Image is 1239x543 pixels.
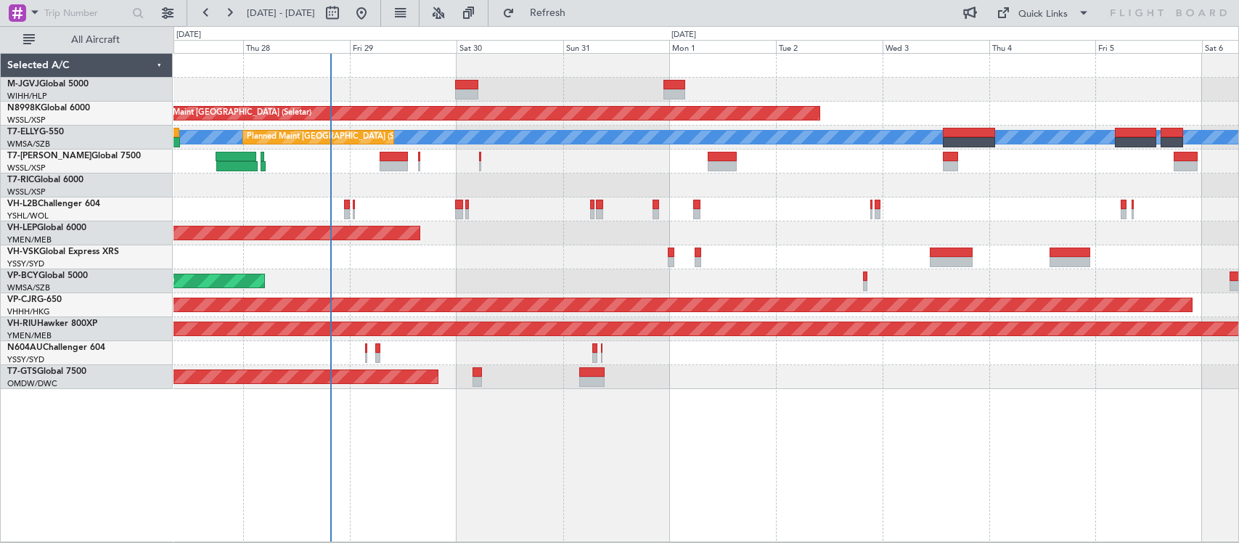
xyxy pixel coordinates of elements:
div: [DATE] [671,29,696,41]
a: WIHH/HLP [7,91,47,102]
div: Sun 31 [563,40,670,53]
span: T7-RIC [7,176,34,184]
a: YSSY/SYD [7,354,44,365]
span: All Aircraft [38,35,153,45]
div: Mon 1 [669,40,776,53]
button: Quick Links [989,1,1097,25]
a: T7-[PERSON_NAME]Global 7500 [7,152,141,160]
input: Trip Number [44,2,128,24]
a: WSSL/XSP [7,163,46,173]
a: M-JGVJGlobal 5000 [7,80,89,89]
a: VH-VSKGlobal Express XRS [7,248,119,256]
div: [DATE] [176,29,201,41]
a: T7-RICGlobal 6000 [7,176,83,184]
a: WSSL/XSP [7,115,46,126]
span: VH-L2B [7,200,38,208]
a: VH-LEPGlobal 6000 [7,224,86,232]
div: Planned Maint [GEOGRAPHIC_DATA] (Seletar) [141,102,311,124]
span: Refresh [518,8,578,18]
span: N604AU [7,343,43,352]
a: N8998KGlobal 6000 [7,104,90,113]
span: VH-RIU [7,319,37,328]
span: VH-VSK [7,248,39,256]
div: Quick Links [1018,7,1068,22]
span: [DATE] - [DATE] [247,7,315,20]
span: VP-BCY [7,271,38,280]
div: Thu 4 [989,40,1096,53]
a: VP-CJRG-650 [7,295,62,304]
div: Planned Maint [GEOGRAPHIC_DATA] (Sultan [PERSON_NAME] [PERSON_NAME] - Subang) [247,126,585,148]
span: T7-ELLY [7,128,39,136]
a: WMSA/SZB [7,282,50,293]
a: VH-L2BChallenger 604 [7,200,100,208]
span: T7-GTS [7,367,37,376]
span: VH-LEP [7,224,37,232]
span: N8998K [7,104,41,113]
a: OMDW/DWC [7,378,57,389]
a: YSSY/SYD [7,258,44,269]
button: Refresh [496,1,583,25]
a: VP-BCYGlobal 5000 [7,271,88,280]
div: Sat 30 [457,40,563,53]
div: Thu 28 [243,40,350,53]
a: T7-ELLYG-550 [7,128,64,136]
div: Fri 29 [350,40,457,53]
a: YMEN/MEB [7,330,52,341]
a: YMEN/MEB [7,234,52,245]
div: Wed 3 [883,40,989,53]
a: VH-RIUHawker 800XP [7,319,97,328]
a: N604AUChallenger 604 [7,343,105,352]
div: Tue 2 [776,40,883,53]
a: WSSL/XSP [7,187,46,197]
span: VP-CJR [7,295,37,304]
span: M-JGVJ [7,80,39,89]
div: Fri 5 [1095,40,1202,53]
span: T7-[PERSON_NAME] [7,152,91,160]
a: T7-GTSGlobal 7500 [7,367,86,376]
a: VHHH/HKG [7,306,50,317]
div: Wed 27 [137,40,244,53]
button: All Aircraft [16,28,158,52]
a: YSHL/WOL [7,211,49,221]
a: WMSA/SZB [7,139,50,150]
